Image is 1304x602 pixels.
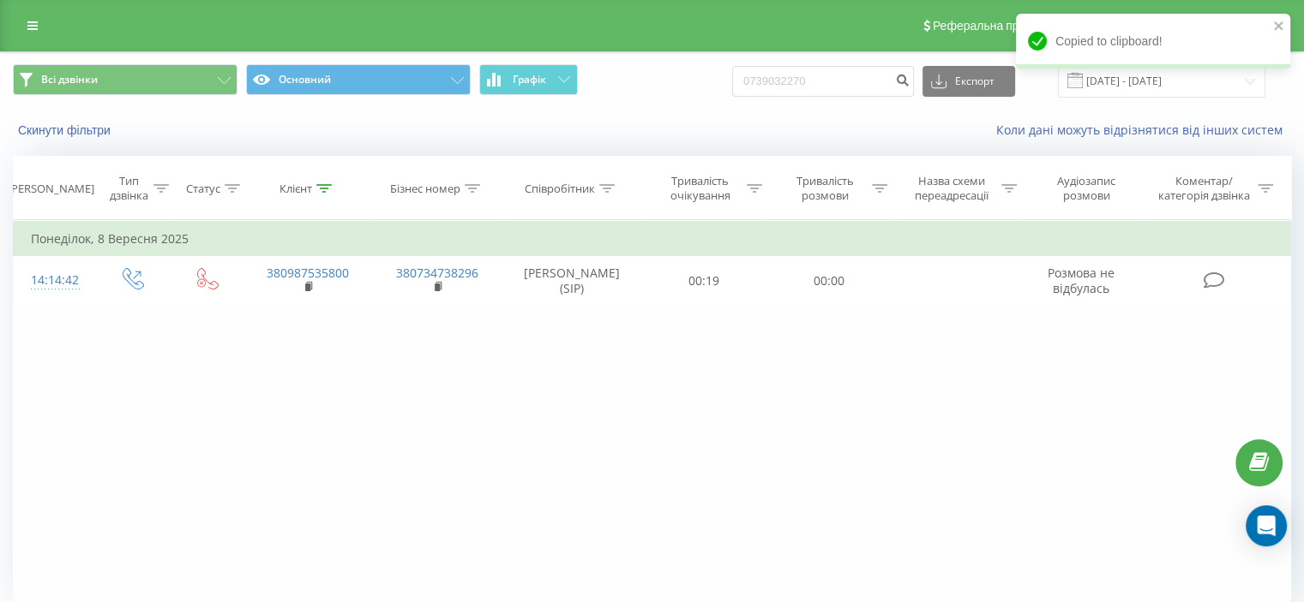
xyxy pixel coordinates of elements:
[267,265,349,281] a: 380987535800
[1273,19,1285,35] button: close
[279,182,312,196] div: Клієнт
[14,222,1291,256] td: Понеділок, 8 Вересня 2025
[1153,174,1253,203] div: Коментар/категорія дзвінка
[513,74,546,86] span: Графік
[782,174,868,203] div: Тривалість розмови
[658,174,743,203] div: Тривалість очікування
[31,264,76,297] div: 14:14:42
[642,256,766,306] td: 00:19
[922,66,1015,97] button: Експорт
[502,256,642,306] td: [PERSON_NAME] (SIP)
[1037,174,1137,203] div: Аудіозапис розмови
[186,182,220,196] div: Статус
[525,182,595,196] div: Співробітник
[479,64,578,95] button: Графік
[41,73,98,86] span: Всі дзвінки
[390,182,460,196] div: Бізнес номер
[933,19,1059,33] span: Реферальна програма
[13,122,119,138] button: Скинути фільтри
[8,182,94,196] div: [PERSON_NAME]
[766,256,891,306] td: 00:00
[907,174,997,203] div: Назва схеми переадресації
[108,174,148,203] div: Тип дзвінка
[1048,265,1115,296] span: Розмова не відбулась
[1016,14,1290,69] div: Copied to clipboard!
[246,64,471,95] button: Основний
[13,64,237,95] button: Всі дзвінки
[996,122,1291,138] a: Коли дані можуть відрізнятися вiд інших систем
[1246,505,1287,546] div: Open Intercom Messenger
[732,66,914,97] input: Пошук за номером
[396,265,478,281] a: 380734738296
